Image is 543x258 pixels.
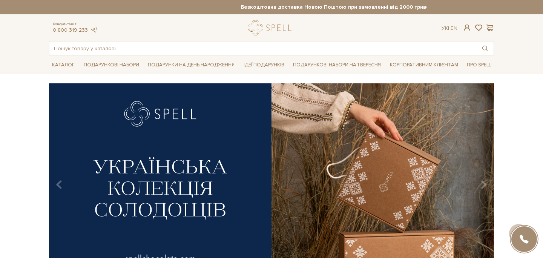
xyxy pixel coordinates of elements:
a: Корпоративним клієнтам [387,58,461,71]
span: Консультація: [53,22,97,27]
span: Ідеї подарунків [241,59,287,71]
span: Про Spell [464,59,494,71]
span: Подарункові набори [81,59,142,71]
span: Подарунки на День народження [145,59,238,71]
a: Подарункові набори на 1 Вересня [290,58,384,71]
span: | [448,25,449,31]
input: Пошук товару у каталозі [49,41,476,55]
a: En [451,25,457,31]
span: Каталог [49,59,78,71]
div: Ук [442,25,457,32]
button: Пошук товару у каталозі [476,41,494,55]
a: 0 800 319 233 [53,27,88,33]
a: telegram [90,27,97,33]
